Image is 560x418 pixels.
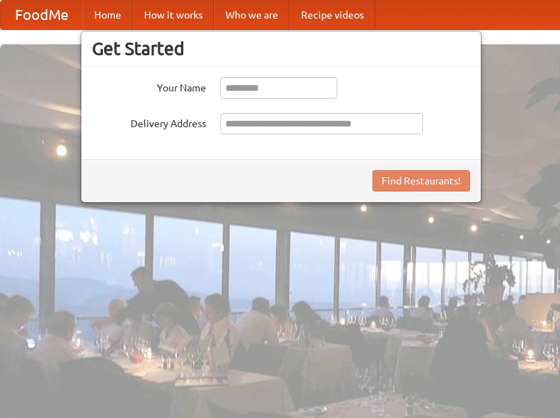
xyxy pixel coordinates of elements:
[214,1,290,29] a: Who we are
[92,77,206,95] label: Your Name
[290,1,375,29] a: Recipe videos
[92,113,206,131] label: Delivery Address
[92,38,470,59] h3: Get Started
[1,1,83,29] a: FoodMe
[83,1,133,29] a: Home
[372,170,470,191] button: Find Restaurants!
[133,1,214,29] a: How it works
